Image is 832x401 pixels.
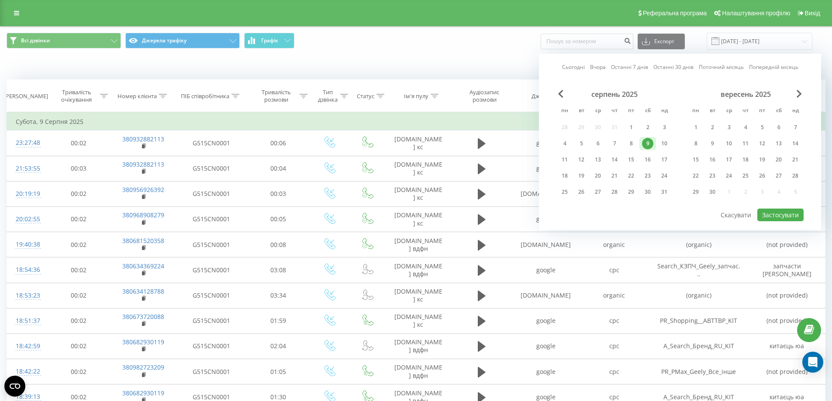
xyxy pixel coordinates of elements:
div: нд 24 серп 2025 р. [656,169,673,182]
div: Джерело [532,93,556,100]
div: 15 [690,154,701,165]
a: Останні 7 днів [611,63,648,71]
a: 380968908279 [122,211,164,219]
span: Search_КЗПЧ_Geely_запчас... [657,262,740,278]
td: G515CN0001 [176,130,247,156]
div: 23 [642,170,653,182]
div: 18 [740,154,751,165]
div: 19 [576,170,587,182]
a: Вчора [590,63,606,71]
td: google [512,333,580,359]
abbr: п’ятниця [625,105,638,118]
div: Тривалість очікування [55,89,98,103]
div: пт 1 серп 2025 р. [623,121,639,134]
div: пт 8 серп 2025 р. [623,137,639,150]
td: [DOMAIN_NAME] вдфн [386,333,451,359]
div: ср 3 вер 2025 р. [721,121,737,134]
span: Графік [261,38,278,44]
div: пн 29 вер 2025 р. [687,185,704,199]
span: Всі дзвінки [21,37,50,44]
a: Попередній місяць [749,63,798,71]
div: 17 [659,154,670,165]
div: 13 [592,154,604,165]
div: 5 [576,138,587,149]
abbr: середа [722,105,735,118]
td: G515CN0001 [176,359,247,384]
button: Всі дзвінки [7,33,121,48]
abbr: понеділок [558,105,571,118]
div: 9 [642,138,653,149]
div: 20 [773,154,784,165]
div: Ім'я пулу [404,93,428,100]
abbr: субота [641,105,654,118]
div: нд 28 вер 2025 р. [787,169,804,182]
td: [DOMAIN_NAME] кс [386,206,451,232]
button: Open CMP widget [4,376,25,397]
span: Вихід [805,10,820,17]
abbr: неділя [789,105,802,118]
div: 9 [707,138,718,149]
div: нд 17 серп 2025 р. [656,153,673,166]
div: 29 [690,186,701,198]
td: G515CN0001 [176,181,247,206]
td: [DOMAIN_NAME] кс [386,181,451,206]
div: ср 10 вер 2025 р. [721,137,737,150]
a: Поточний місяць [699,63,744,71]
div: 1 [625,122,637,133]
div: вт 9 вер 2025 р. [704,137,721,150]
div: 13 [773,138,784,149]
div: нд 3 серп 2025 р. [656,121,673,134]
td: китаєць юа [749,333,825,359]
td: G515CN0001 [176,232,247,257]
div: 6 [773,122,784,133]
td: [DOMAIN_NAME] кс [386,156,451,181]
div: Тип дзвінка [318,89,338,103]
div: вт 30 вер 2025 р. [704,185,721,199]
div: ср 27 серп 2025 р. [590,185,606,199]
div: вересень 2025 [687,90,804,99]
td: 02:04 [247,333,310,359]
td: 03:08 [247,257,310,283]
td: G515CN0001 [176,283,247,308]
td: google [512,257,580,283]
div: 18:42:22 [16,363,38,380]
div: сб 13 вер 2025 р. [770,137,787,150]
div: 7 [790,122,801,133]
td: (not provided) [749,283,825,308]
div: 6 [592,138,604,149]
td: 00:02 [47,232,110,257]
td: [DOMAIN_NAME] вдфн [386,257,451,283]
div: Аудіозапис розмови [459,89,510,103]
div: 2 [707,122,718,133]
div: 16 [707,154,718,165]
div: нд 21 вер 2025 р. [787,153,804,166]
td: (organic) [648,283,749,308]
abbr: вівторок [575,105,588,118]
abbr: четвер [739,105,752,118]
div: пт 12 вер 2025 р. [754,137,770,150]
div: 20:02:55 [16,211,38,228]
td: google [512,308,580,333]
div: вт 23 вер 2025 р. [704,169,721,182]
td: 00:02 [47,130,110,156]
div: чт 21 серп 2025 р. [606,169,623,182]
div: 15 [625,154,637,165]
div: 31 [659,186,670,198]
div: чт 7 серп 2025 р. [606,137,623,150]
div: сб 20 вер 2025 р. [770,153,787,166]
div: 10 [659,138,670,149]
div: 19:40:38 [16,236,38,253]
div: сб 23 серп 2025 р. [639,169,656,182]
span: Налаштування профілю [722,10,790,17]
td: 00:02 [47,206,110,232]
div: сб 2 серп 2025 р. [639,121,656,134]
div: 21 [609,170,620,182]
div: пн 4 серп 2025 р. [556,137,573,150]
a: 380932882113 [122,135,164,143]
td: G515CN0001 [176,308,247,333]
div: 23:27:48 [16,134,38,151]
td: [DOMAIN_NAME] вдфн [386,232,451,257]
div: 21 [790,154,801,165]
td: (organic) [648,232,749,257]
div: 16 [642,154,653,165]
